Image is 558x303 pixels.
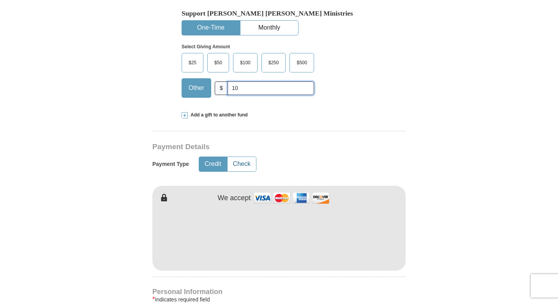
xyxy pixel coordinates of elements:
[265,57,283,69] span: $250
[185,57,200,69] span: $25
[185,82,208,94] span: Other
[228,157,256,171] button: Check
[240,21,298,35] button: Monthly
[152,289,406,295] h4: Personal Information
[228,81,314,95] input: Other Amount
[182,9,376,18] h5: Support [PERSON_NAME] [PERSON_NAME] Ministries
[199,157,227,171] button: Credit
[218,194,251,203] h4: We accept
[215,81,228,95] span: $
[182,44,230,49] strong: Select Giving Amount
[253,190,330,206] img: credit cards accepted
[152,143,351,151] h3: Payment Details
[293,57,311,69] span: $500
[236,57,254,69] span: $100
[182,21,240,35] button: One-Time
[210,57,226,69] span: $50
[188,112,248,118] span: Add a gift to another fund
[152,161,189,167] h5: Payment Type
